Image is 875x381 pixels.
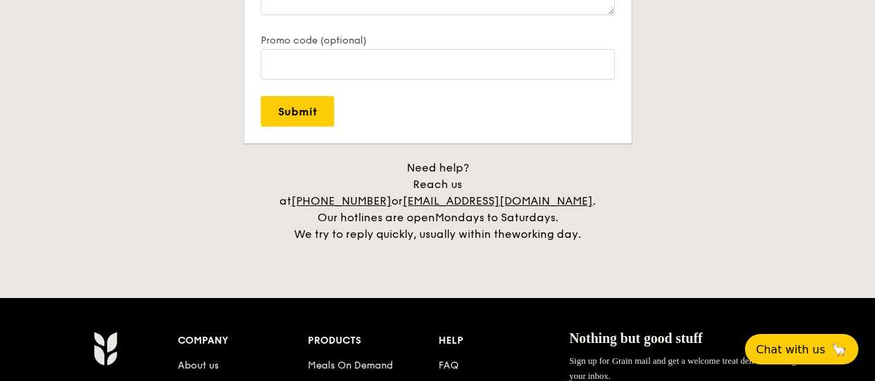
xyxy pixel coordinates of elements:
[261,35,615,46] label: Promo code (optional)
[403,194,593,207] a: [EMAIL_ADDRESS][DOMAIN_NAME]
[569,355,813,381] span: Sign up for Grain mail and get a welcome treat delivered straight to your inbox.
[291,194,392,207] a: [PHONE_NUMBER]
[745,334,858,364] button: Chat with us🦙
[93,331,118,366] img: AYc88T3wAAAABJRU5ErkJggg==
[439,331,569,351] div: Help
[831,342,847,357] span: 🦙
[569,331,703,346] span: Nothing but good stuff
[308,331,439,351] div: Products
[439,360,459,371] a: FAQ
[178,360,219,371] a: About us
[512,227,581,241] span: working day.
[756,343,825,356] span: Chat with us
[308,360,393,371] a: Meals On Demand
[435,211,558,224] span: Mondays to Saturdays.
[178,331,308,351] div: Company
[265,160,611,243] div: Need help? Reach us at or . Our hotlines are open We try to reply quickly, usually within the
[261,96,334,127] input: Submit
